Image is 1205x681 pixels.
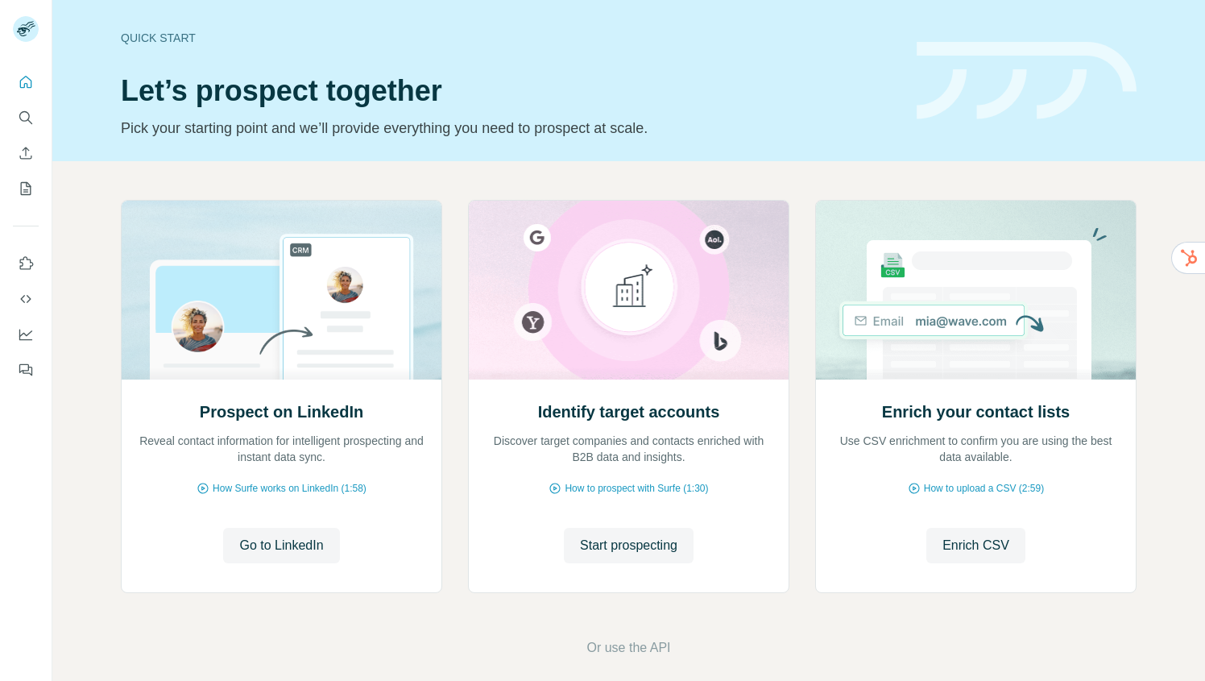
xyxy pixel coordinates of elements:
[121,201,442,380] img: Prospect on LinkedIn
[815,201,1137,380] img: Enrich your contact lists
[121,30,897,46] div: Quick start
[200,401,363,423] h2: Prospect on LinkedIn
[213,481,366,496] span: How Surfe works on LinkedIn (1:58)
[223,528,339,563] button: Go to LinkedIn
[121,75,897,107] h1: Let’s prospect together
[485,433,772,465] p: Discover target companies and contacts enriched with B2B data and insights.
[832,433,1120,465] p: Use CSV enrichment to confirm you are using the best data available.
[924,481,1044,496] span: How to upload a CSV (2:59)
[468,201,789,380] img: Identify target accounts
[138,433,425,465] p: Reveal contact information for intelligent prospecting and instant data sync.
[13,249,39,278] button: Use Surfe on LinkedIn
[13,103,39,132] button: Search
[942,536,1009,555] span: Enrich CSV
[926,528,1025,563] button: Enrich CSV
[538,401,720,423] h2: Identify target accounts
[13,284,39,314] button: Use Surfe API
[13,320,39,349] button: Dashboard
[13,174,39,203] button: My lists
[13,139,39,168] button: Enrich CSV
[586,638,670,658] button: Or use the API
[121,117,897,139] p: Pick your starting point and we’ll provide everything you need to prospect at scale.
[239,536,323,555] span: Go to LinkedIn
[882,401,1070,423] h2: Enrich your contact lists
[565,481,708,496] span: How to prospect with Surfe (1:30)
[564,528,694,563] button: Start prospecting
[13,355,39,384] button: Feedback
[917,42,1137,120] img: banner
[13,68,39,97] button: Quick start
[580,536,677,555] span: Start prospecting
